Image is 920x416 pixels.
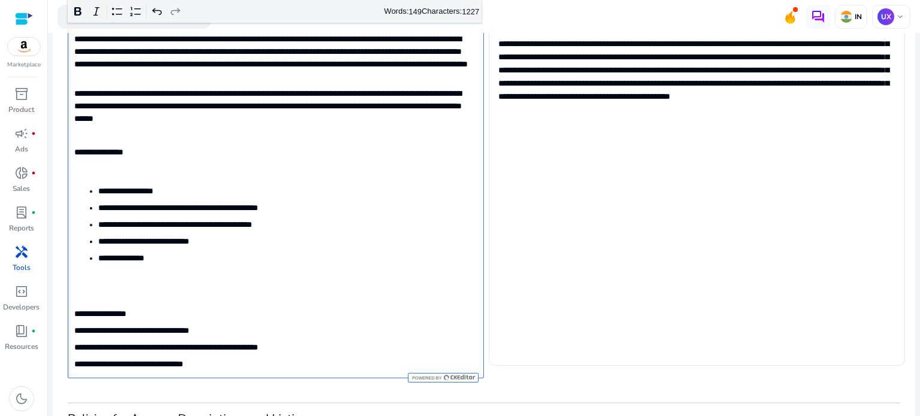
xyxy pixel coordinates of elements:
[8,104,34,115] p: Product
[8,38,40,56] img: amazon.svg
[852,12,862,22] p: IN
[67,10,81,24] span: search
[14,126,29,141] span: campaign
[462,7,479,16] label: 1227
[877,8,894,25] p: UX
[14,324,29,338] span: book_4
[408,7,422,16] label: 149
[3,302,40,312] p: Developers
[5,341,38,352] p: Resources
[9,223,34,233] p: Reports
[31,210,36,215] span: fiber_manual_record
[15,144,28,154] p: Ads
[31,131,36,136] span: fiber_manual_record
[13,262,31,273] p: Tools
[384,4,479,19] div: Words: Characters:
[14,205,29,220] span: lab_profile
[411,375,441,381] span: Powered by
[14,87,29,101] span: inventory_2
[7,60,41,69] p: Marketplace
[14,284,29,299] span: code_blocks
[14,166,29,180] span: donut_small
[840,11,852,23] img: in.svg
[14,391,29,406] span: dark_mode
[13,183,30,194] p: Sales
[14,245,29,259] span: handyman
[895,12,905,22] span: keyboard_arrow_down
[31,171,36,175] span: fiber_manual_record
[31,329,36,333] span: fiber_manual_record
